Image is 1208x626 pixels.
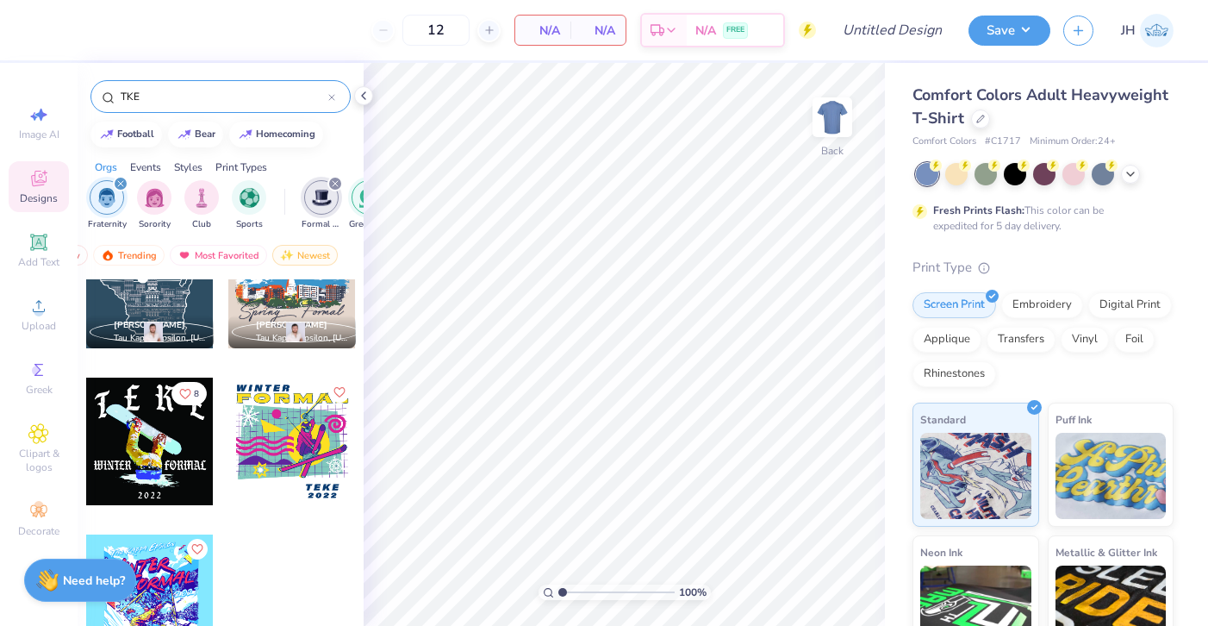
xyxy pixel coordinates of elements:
[192,188,211,208] img: Club Image
[815,100,850,135] img: Back
[1001,292,1083,318] div: Embroidery
[912,135,976,149] span: Comfort Colors
[236,218,263,231] span: Sports
[1061,327,1109,353] div: Vinyl
[195,129,215,139] div: bear
[912,327,981,353] div: Applique
[1114,327,1155,353] div: Foil
[1030,135,1116,149] span: Minimum Order: 24 +
[920,433,1031,519] img: Standard
[968,16,1050,46] button: Save
[88,218,127,231] span: Fraternity
[256,129,315,139] div: homecoming
[920,543,962,561] span: Neon Ink
[581,22,615,40] span: N/A
[19,128,59,141] span: Image AI
[101,249,115,261] img: trending.gif
[349,180,389,231] button: filter button
[302,218,341,231] span: Formal & Semi
[145,188,165,208] img: Sorority Image
[170,245,267,266] div: Most Favorited
[88,180,127,231] div: filter for Fraternity
[912,361,996,387] div: Rhinestones
[349,218,389,231] span: Greek Week
[280,249,294,261] img: newest.gif
[1055,543,1157,561] span: Metallic & Glitter Ink
[174,160,202,175] div: Styles
[1055,410,1092,429] span: Puff Ink
[117,129,154,139] div: football
[26,383,53,397] span: Greek
[18,524,59,538] span: Decorate
[726,24,744,36] span: FREE
[695,22,716,40] span: N/A
[97,188,116,208] img: Fraternity Image
[256,319,327,331] span: [PERSON_NAME]
[137,180,171,231] button: filter button
[821,143,844,159] div: Back
[349,180,389,231] div: filter for Greek Week
[302,180,341,231] div: filter for Formal & Semi
[114,319,185,331] span: [PERSON_NAME]
[1121,14,1174,47] a: JH
[139,218,171,231] span: Sorority
[526,22,560,40] span: N/A
[184,180,219,231] div: filter for Club
[912,85,1168,128] span: Comfort Colors Adult Heavyweight T-Shirt
[22,319,56,333] span: Upload
[829,13,956,47] input: Untitled Design
[130,160,161,175] div: Events
[168,122,223,147] button: bear
[1140,14,1174,47] img: Jacob Hurd
[187,539,208,560] button: Like
[312,188,332,208] img: Formal & Semi Image
[9,447,69,474] span: Clipart & logos
[272,245,338,266] div: Newest
[114,332,207,345] span: Tau Kappa Epsilon, [US_STATE][GEOGRAPHIC_DATA]
[1088,292,1172,318] div: Digital Print
[95,160,117,175] div: Orgs
[232,180,266,231] div: filter for Sports
[933,203,1145,234] div: This color can be expedited for 5 day delivery.
[912,292,996,318] div: Screen Print
[1121,21,1136,41] span: JH
[402,15,470,46] input: – –
[137,180,171,231] div: filter for Sorority
[329,382,350,403] button: Like
[920,410,966,429] span: Standard
[18,255,59,269] span: Add Text
[359,188,379,208] img: Greek Week Image
[171,382,207,405] button: Like
[933,203,1024,217] strong: Fresh Prints Flash:
[256,332,349,345] span: Tau Kappa Epsilon, [US_STATE][GEOGRAPHIC_DATA]
[912,258,1174,278] div: Print Type
[93,245,165,266] div: Trending
[239,129,252,140] img: trend_line.gif
[90,122,162,147] button: football
[302,180,341,231] button: filter button
[119,88,328,105] input: Try "Alpha"
[240,188,259,208] img: Sports Image
[177,129,191,140] img: trend_line.gif
[194,390,199,398] span: 8
[215,160,267,175] div: Print Types
[63,573,125,589] strong: Need help?
[177,249,191,261] img: most_fav.gif
[20,191,58,205] span: Designs
[229,122,323,147] button: homecoming
[987,327,1055,353] div: Transfers
[192,218,211,231] span: Club
[100,129,114,140] img: trend_line.gif
[1055,433,1167,519] img: Puff Ink
[88,180,127,231] button: filter button
[232,180,266,231] button: filter button
[679,585,707,600] span: 100 %
[184,180,219,231] button: filter button
[985,135,1021,149] span: # C1717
